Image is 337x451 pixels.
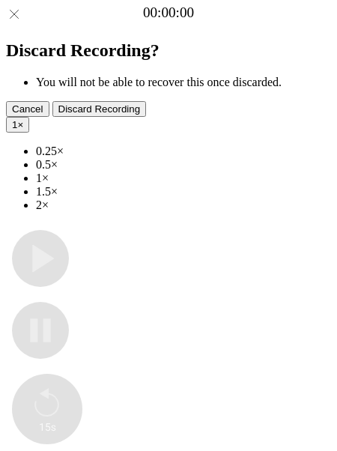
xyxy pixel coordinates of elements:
li: 0.5× [36,158,331,172]
li: 2× [36,199,331,212]
li: 1× [36,172,331,185]
li: 0.25× [36,145,331,158]
button: Discard Recording [52,101,147,117]
h2: Discard Recording? [6,40,331,61]
li: 1.5× [36,185,331,199]
button: Cancel [6,101,49,117]
a: 00:00:00 [143,4,194,21]
button: 1× [6,117,29,133]
span: 1 [12,119,17,130]
li: You will not be able to recover this once discarded. [36,76,331,89]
